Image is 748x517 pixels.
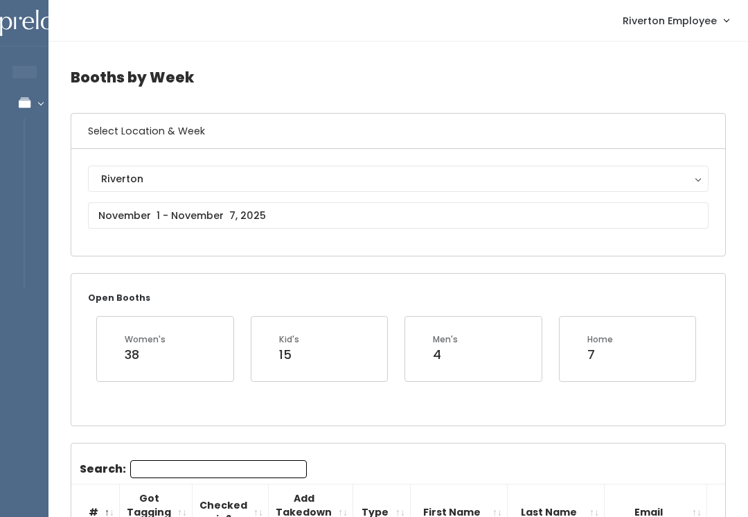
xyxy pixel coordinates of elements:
small: Open Booths [88,292,150,304]
div: Men's [433,333,458,346]
span: Riverton Employee [623,13,717,28]
input: Search: [130,460,307,478]
input: November 1 - November 7, 2025 [88,202,709,229]
div: Riverton [101,171,695,186]
div: 7 [587,346,613,364]
a: Riverton Employee [609,6,742,35]
div: 15 [279,346,299,364]
button: Riverton [88,166,709,192]
div: 4 [433,346,458,364]
h6: Select Location & Week [71,114,725,149]
label: Search: [80,460,307,478]
h4: Booths by Week [71,58,726,96]
div: 38 [125,346,166,364]
div: Women's [125,333,166,346]
div: Home [587,333,613,346]
div: Kid's [279,333,299,346]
